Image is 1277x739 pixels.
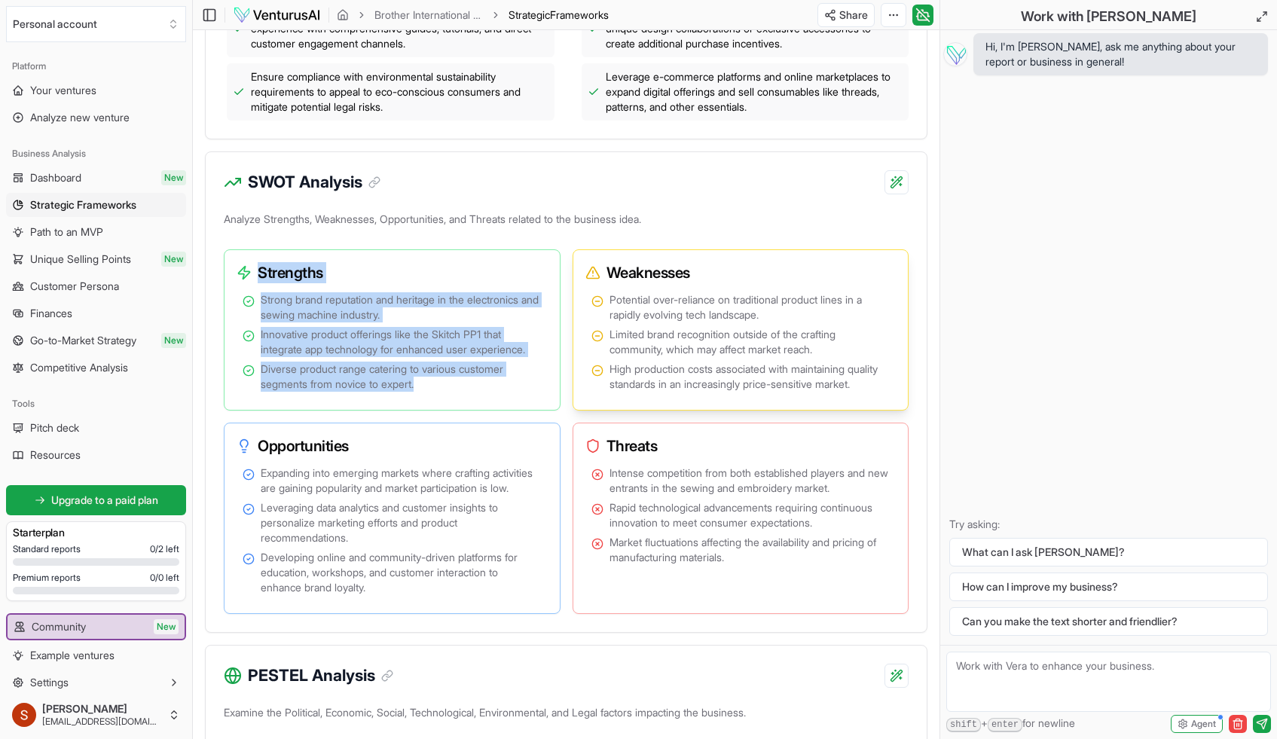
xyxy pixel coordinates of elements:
div: Tools [6,392,186,416]
img: Vera [943,42,967,66]
h2: Work with [PERSON_NAME] [1021,6,1196,27]
a: DashboardNew [6,166,186,190]
a: Your ventures [6,78,186,102]
a: Upgrade to a paid plan [6,485,186,515]
div: Platform [6,54,186,78]
span: Strategic Frameworks [30,197,136,212]
span: Rapid technological advancements requiring continuous innovation to meet consumer expectations. [609,500,891,530]
span: Path to an MVP [30,224,103,240]
span: Limited brand recognition outside of the crafting community, which may affect market reach. [609,327,891,357]
span: Frameworks [550,8,609,21]
a: Customer Persona [6,274,186,298]
a: Pitch deck [6,416,186,440]
div: Business Analysis [6,142,186,166]
span: Agent [1191,718,1216,730]
button: What can I ask [PERSON_NAME]? [949,538,1268,566]
a: Go-to-Market StrategyNew [6,328,186,353]
span: Resources [30,447,81,463]
span: Hi, I'm [PERSON_NAME], ask me anything about your report or business in general! [985,39,1256,69]
a: Finances [6,301,186,325]
p: Try asking: [949,517,1268,532]
span: Strong brand reputation and heritage in the electronics and sewing machine industry. [261,292,542,322]
span: Intense competition from both established players and new entrants in the sewing and embroidery m... [609,466,891,496]
a: Analyze new venture [6,105,186,130]
h3: Weaknesses [585,262,884,283]
span: Dashboard [30,170,81,185]
span: Go-to-Market Strategy [30,333,136,348]
span: Market fluctuations affecting the availability and pricing of manufacturing materials. [609,535,891,565]
span: New [154,619,179,634]
span: New [161,170,186,185]
kbd: enter [988,718,1022,732]
span: Ensure compliance with environmental sustainability requirements to appeal to eco-conscious consu... [251,69,548,115]
span: Diverse product range catering to various customer segments from novice to expert. [261,362,542,392]
span: Competitive Analysis [30,360,128,375]
span: StrategicFrameworks [509,8,609,23]
span: Unique Selling Points [30,252,131,267]
span: Developing online and community-driven platforms for education, workshops, and customer interacti... [261,550,542,595]
span: New [161,252,186,267]
p: Analyze Strengths, Weaknesses, Opportunities, and Threats related to the business idea. [224,209,909,236]
h3: Opportunities [237,435,536,457]
span: [PERSON_NAME] [42,702,162,716]
span: 0 / 2 left [150,543,179,555]
button: Can you make the text shorter and friendlier? [949,607,1268,636]
p: Examine the Political, Economic, Social, Technological, Environmental, and Legal factors impactin... [224,702,909,729]
button: Settings [6,670,186,695]
span: Analyze new venture [30,110,130,125]
span: Leverage e-commerce platforms and online marketplaces to expand digital offerings and sell consum... [606,69,903,115]
h3: Starter plan [13,525,179,540]
h3: PESTEL Analysis [248,664,393,688]
span: High production costs associated with maintaining quality standards in an increasingly price-sens... [609,362,891,392]
span: Leveraging data analytics and customer insights to personalize marketing efforts and product reco... [261,500,542,545]
span: Upgrade to a paid plan [51,493,158,508]
a: Path to an MVP [6,220,186,244]
span: Share [839,8,868,23]
span: Expanding into emerging markets where crafting activities are gaining popularity and market parti... [261,466,542,496]
h3: Threats [585,435,884,457]
h3: Strengths [237,262,536,283]
span: New [161,333,186,348]
nav: breadcrumb [337,8,609,23]
a: CommunityNew [8,615,185,639]
img: ACg8ocKvMXjmjH0QVUONlnDbEn0SRkh1npmHr2FeIKVLU1bk7qQdJQ=s96-c [12,703,36,727]
span: Example ventures [30,648,115,663]
span: Premium reports [13,572,81,584]
kbd: shift [946,718,981,732]
button: Share [817,3,875,27]
img: logo [233,6,321,24]
a: Brother International Corporation [374,8,483,23]
span: Finances [30,306,72,321]
span: Community [32,619,86,634]
span: + for newline [946,716,1075,732]
a: Resources [6,443,186,467]
span: 0 / 0 left [150,572,179,584]
button: [PERSON_NAME][EMAIL_ADDRESS][DOMAIN_NAME] [6,697,186,733]
span: Standard reports [13,543,81,555]
span: Settings [30,675,69,690]
a: Example ventures [6,643,186,667]
span: Potential over-reliance on traditional product lines in a rapidly evolving tech landscape. [609,292,891,322]
span: Innovative product offerings like the Skitch PP1 that integrate app technology for enhanced user ... [261,327,542,357]
span: Pitch deck [30,420,79,435]
a: Unique Selling PointsNew [6,247,186,271]
button: Agent [1171,715,1223,733]
span: Your ventures [30,83,96,98]
h3: SWOT Analysis [248,170,380,194]
button: Select an organization [6,6,186,42]
span: Customer Persona [30,279,119,294]
a: Competitive Analysis [6,356,186,380]
a: Strategic Frameworks [6,193,186,217]
span: [EMAIL_ADDRESS][DOMAIN_NAME] [42,716,162,728]
button: How can I improve my business? [949,573,1268,601]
